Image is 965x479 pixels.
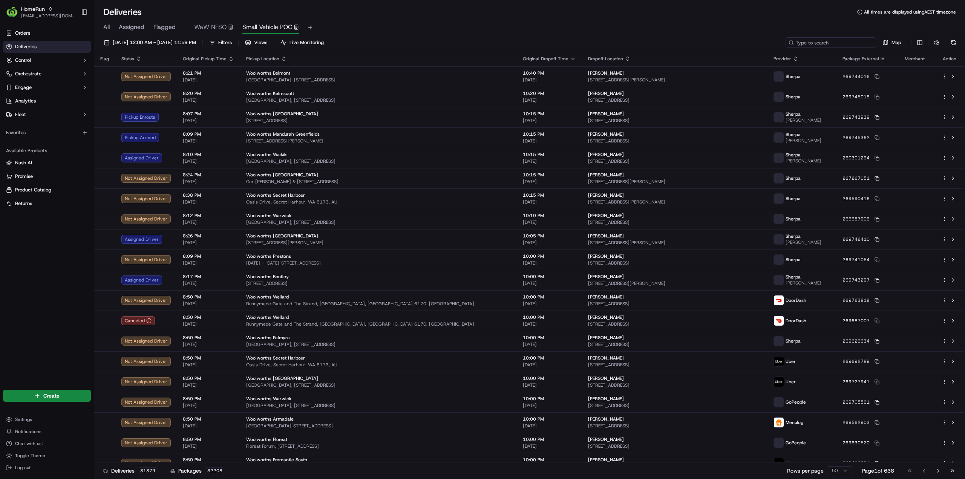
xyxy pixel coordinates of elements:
[183,402,234,409] span: [DATE]
[15,30,30,37] span: Orders
[842,277,879,283] button: 269743297
[3,414,91,425] button: Settings
[588,111,624,117] span: [PERSON_NAME]
[588,192,624,198] span: [PERSON_NAME]
[246,179,511,185] span: Cnr [PERSON_NAME] & [STREET_ADDRESS]
[786,379,796,385] span: Uber
[786,399,806,405] span: GoPeople
[588,253,624,259] span: [PERSON_NAME]
[523,355,576,361] span: 10:00 PM
[842,135,879,141] button: 269745362
[588,158,761,164] span: [STREET_ADDRESS]
[842,379,870,385] span: 269727941
[842,216,870,222] span: 266687906
[183,443,234,449] span: [DATE]
[842,419,879,425] button: 269562903
[523,396,576,402] span: 10:00 PM
[523,213,576,219] span: 10:10 PM
[3,426,91,437] button: Notifications
[948,37,959,48] button: Refresh
[246,90,294,96] span: Woolworths Kelmscott
[15,84,32,91] span: Engage
[842,114,879,120] button: 269743939
[246,192,305,198] span: Woolworths Secret Harbour
[786,138,821,144] span: [PERSON_NAME]
[842,73,870,80] span: 269744016
[842,56,884,62] span: Package External Id
[842,94,870,100] span: 269745018
[523,436,576,442] span: 10:00 PM
[523,138,576,144] span: [DATE]
[588,233,624,239] span: [PERSON_NAME]
[842,236,879,242] button: 269742410
[246,402,511,409] span: [GEOGRAPHIC_DATA], [STREET_ADDRESS]
[842,338,870,344] span: 269626634
[523,97,576,103] span: [DATE]
[523,314,576,320] span: 10:00 PM
[523,280,576,286] span: [DATE]
[588,436,624,442] span: [PERSON_NAME]
[523,219,576,225] span: [DATE]
[786,132,801,138] span: Sherpa
[3,54,91,66] button: Control
[6,200,88,207] a: Returns
[588,362,761,368] span: [STREET_ADDRESS]
[879,37,905,48] button: Map
[786,274,801,280] span: Sherpa
[183,362,234,368] span: [DATE]
[183,260,234,266] span: [DATE]
[842,175,870,181] span: 267267051
[183,56,227,62] span: Original Pickup Time
[523,321,576,327] span: [DATE]
[523,192,576,198] span: 10:15 PM
[786,419,803,425] span: Menulog
[183,335,234,341] span: 8:50 PM
[523,172,576,178] span: 10:15 PM
[786,73,801,80] span: Sherpa
[246,341,511,347] span: [GEOGRAPHIC_DATA], [STREET_ADDRESS]
[183,341,234,347] span: [DATE]
[246,97,511,103] span: [GEOGRAPHIC_DATA], [STREET_ADDRESS]
[774,56,791,62] span: Provider
[103,23,110,32] span: All
[6,6,18,18] img: HomeRun
[588,280,761,286] span: [STREET_ADDRESS][PERSON_NAME]
[905,56,925,62] span: Merchant
[523,382,576,388] span: [DATE]
[523,341,576,347] span: [DATE]
[523,402,576,409] span: [DATE]
[842,297,870,303] span: 269723818
[588,416,624,422] span: [PERSON_NAME]
[523,77,576,83] span: [DATE]
[21,13,75,19] button: [EMAIL_ADDRESS][DOMAIN_NAME]
[246,260,511,266] span: [DATE] - [DATE][STREET_ADDRESS]
[786,37,876,48] input: Type to search
[523,260,576,266] span: [DATE]
[15,465,31,471] span: Log out
[523,253,576,259] span: 10:00 PM
[786,239,821,245] span: [PERSON_NAME]
[246,443,511,449] span: Floreat Forum, [STREET_ADDRESS]
[254,39,267,46] span: Views
[786,440,806,446] span: GoPeople
[183,423,234,429] span: [DATE]
[183,199,234,205] span: [DATE]
[588,199,761,205] span: [STREET_ADDRESS][PERSON_NAME]
[588,294,624,300] span: [PERSON_NAME]
[523,179,576,185] span: [DATE]
[842,318,879,324] button: 269687007
[588,423,761,429] span: [STREET_ADDRESS]
[842,175,879,181] button: 267267051
[523,375,576,381] span: 10:00 PM
[15,70,41,77] span: Orchestrate
[21,5,45,13] button: HomeRun
[3,68,91,80] button: Orchestrate
[842,73,879,80] button: 269744016
[523,70,576,76] span: 10:40 PM
[523,199,576,205] span: [DATE]
[246,436,287,442] span: Woolworths Floreat
[786,216,801,222] span: Sherpa
[43,392,60,399] span: Create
